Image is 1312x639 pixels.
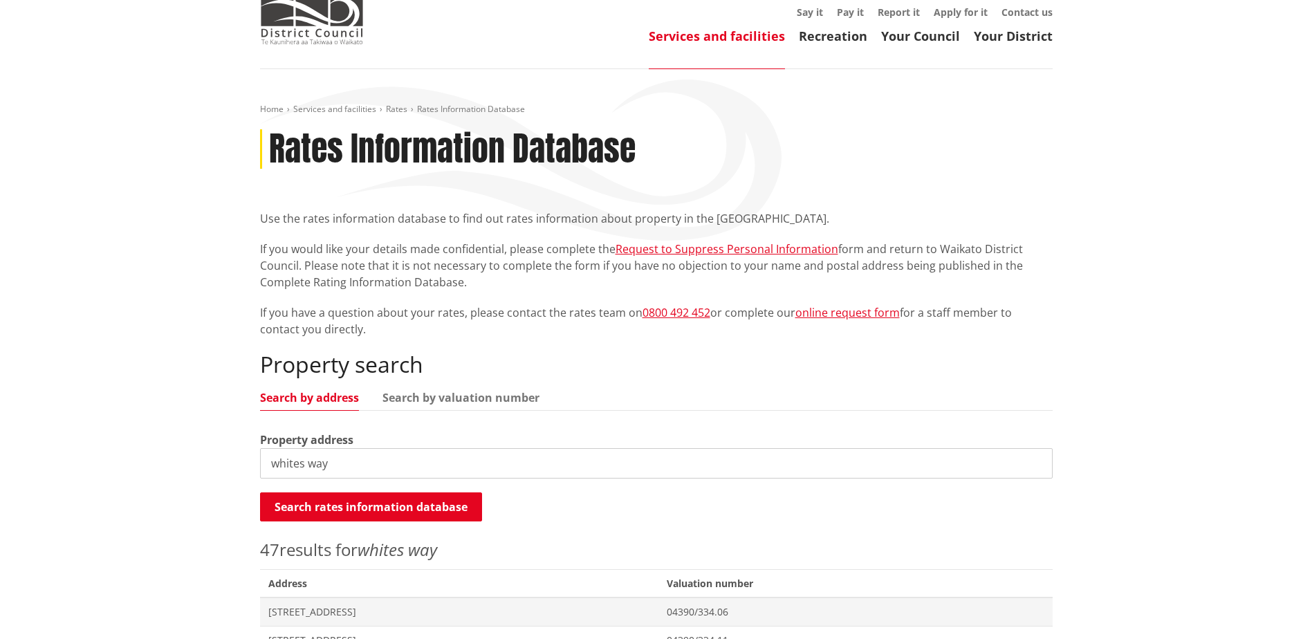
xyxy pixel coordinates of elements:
nav: breadcrumb [260,104,1053,115]
span: Address [260,569,659,598]
a: online request form [795,305,900,320]
a: Pay it [837,6,864,19]
p: results for [260,537,1053,562]
input: e.g. Duke Street NGARUAWAHIA [260,448,1053,479]
a: Recreation [799,28,867,44]
a: Request to Suppress Personal Information [616,241,838,257]
em: whites way [358,538,437,561]
a: Apply for it [934,6,988,19]
iframe: Messenger Launcher [1248,581,1298,631]
span: Valuation number [658,569,1052,598]
h1: Rates Information Database [269,129,636,169]
a: Contact us [1001,6,1053,19]
span: 47 [260,538,279,561]
a: Search by address [260,392,359,403]
a: Search by valuation number [382,392,539,403]
a: Your District [974,28,1053,44]
span: 04390/334.06 [667,605,1044,619]
span: [STREET_ADDRESS] [268,605,651,619]
a: [STREET_ADDRESS] 04390/334.06 [260,598,1053,626]
a: Say it [797,6,823,19]
a: Rates [386,103,407,115]
a: Services and facilities [293,103,376,115]
a: Report it [878,6,920,19]
button: Search rates information database [260,492,482,521]
span: Rates Information Database [417,103,525,115]
a: Your Council [881,28,960,44]
h2: Property search [260,351,1053,378]
a: Home [260,103,284,115]
p: Use the rates information database to find out rates information about property in the [GEOGRAPHI... [260,210,1053,227]
p: If you would like your details made confidential, please complete the form and return to Waikato ... [260,241,1053,290]
a: Services and facilities [649,28,785,44]
label: Property address [260,432,353,448]
p: If you have a question about your rates, please contact the rates team on or complete our for a s... [260,304,1053,337]
a: 0800 492 452 [643,305,710,320]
